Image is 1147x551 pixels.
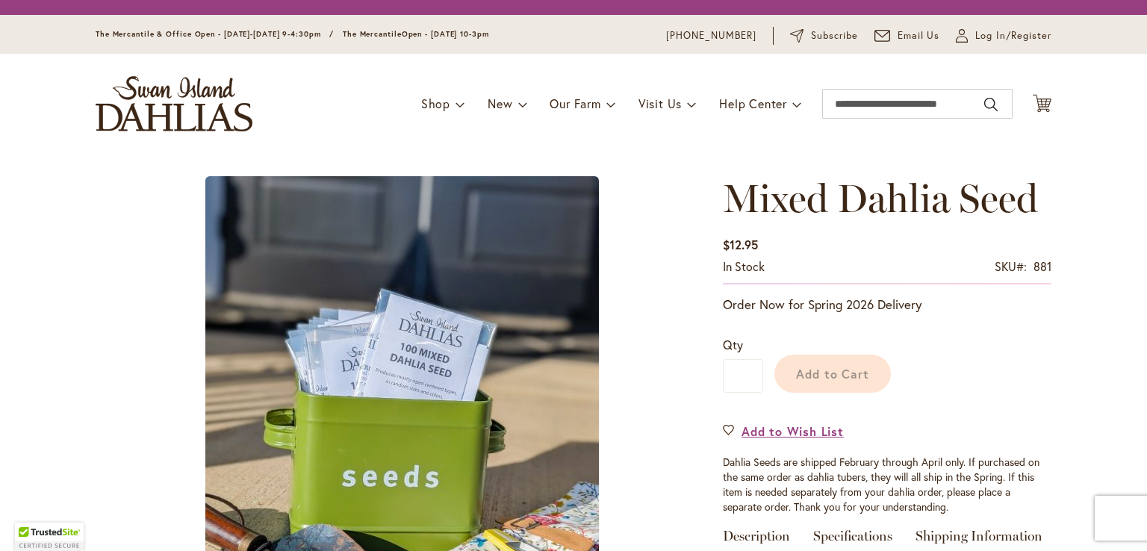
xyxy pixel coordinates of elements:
span: Qty [723,337,743,352]
span: Email Us [898,28,940,43]
p: Dahlia Seeds are shipped February through April only. If purchased on the same order as dahlia tu... [723,455,1051,514]
a: Add to Wish List [723,423,844,440]
a: [PHONE_NUMBER] [666,28,756,43]
button: Search [984,93,998,116]
span: In stock [723,258,765,274]
span: The Mercantile & Office Open - [DATE]-[DATE] 9-4:30pm / The Mercantile [96,29,402,39]
a: Email Us [874,28,940,43]
span: Add to Wish List [742,423,844,440]
div: TrustedSite Certified [15,523,84,551]
a: Subscribe [790,28,858,43]
div: 881 [1033,258,1051,275]
span: Visit Us [638,96,682,111]
span: Help Center [719,96,787,111]
strong: SKU [995,258,1027,274]
span: Shop [421,96,450,111]
span: Open - [DATE] 10-3pm [402,29,489,39]
p: Order Now for Spring 2026 Delivery [723,296,1051,314]
a: Log In/Register [956,28,1051,43]
span: Our Farm [550,96,600,111]
span: Subscribe [811,28,858,43]
span: New [488,96,512,111]
a: Specifications [813,529,892,551]
span: Mixed Dahlia Seed [723,175,1038,222]
div: Detailed Product Info [723,529,1051,551]
div: Availability [723,258,765,275]
a: Shipping Information [916,529,1042,551]
a: store logo [96,76,252,131]
span: $12.95 [723,237,758,252]
span: Log In/Register [975,28,1051,43]
a: Description [723,529,790,551]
